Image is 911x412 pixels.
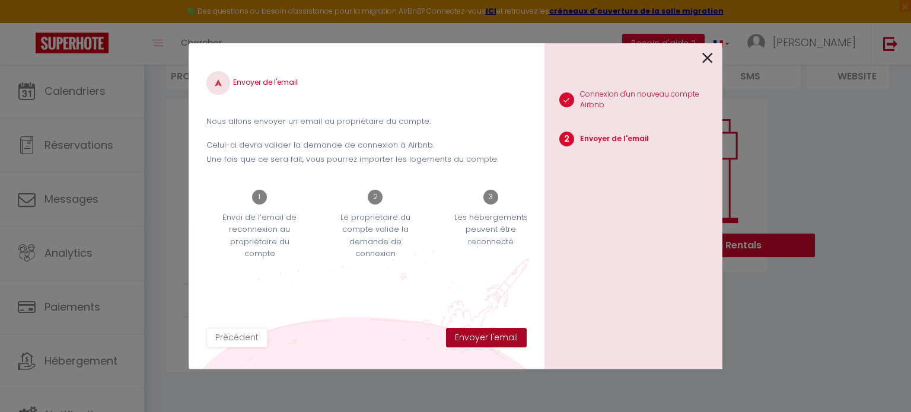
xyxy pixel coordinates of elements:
[9,5,45,40] button: Ouvrir le widget de chat LiveChat
[206,71,527,95] h4: Envoyer de l'email
[368,190,383,205] span: 2
[206,328,267,348] button: Précédent
[206,139,527,151] p: Celui-ci devra valider la demande de connexion à Airbnb.
[580,133,649,145] p: Envoyer de l'email
[580,89,723,111] p: Connexion d'un nouveau compte Airbnb
[483,190,498,205] span: 3
[206,154,527,165] p: Une fois que ce sera fait, vous pourrez importer les logements du compte.
[330,212,421,260] p: Le propriétaire du compte valide la demande de connexion
[214,212,305,260] p: Envoi de l’email de reconnexion au propriétaire du compte
[206,116,527,127] p: Nous allons envoyer un email au propriétaire du compte.
[446,328,527,348] button: Envoyer l'email
[252,190,267,205] span: 1
[559,132,574,146] span: 2
[445,212,537,248] p: Les hébergements peuvent être reconnecté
